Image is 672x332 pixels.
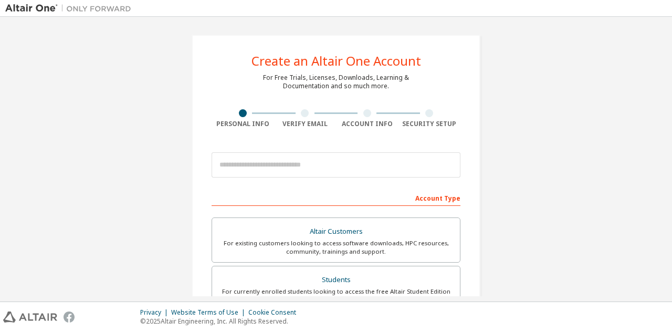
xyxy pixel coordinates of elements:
[218,287,454,304] div: For currently enrolled students looking to access the free Altair Student Edition bundle and all ...
[336,120,398,128] div: Account Info
[248,308,302,317] div: Cookie Consent
[140,317,302,326] p: © 2025 Altair Engineering, Inc. All Rights Reserved.
[218,224,454,239] div: Altair Customers
[398,120,461,128] div: Security Setup
[212,120,274,128] div: Personal Info
[5,3,136,14] img: Altair One
[212,189,460,206] div: Account Type
[251,55,421,67] div: Create an Altair One Account
[218,239,454,256] div: For existing customers looking to access software downloads, HPC resources, community, trainings ...
[218,273,454,287] div: Students
[64,312,75,323] img: facebook.svg
[171,308,248,317] div: Website Terms of Use
[263,74,409,90] div: For Free Trials, Licenses, Downloads, Learning & Documentation and so much more.
[3,312,57,323] img: altair_logo.svg
[140,308,171,317] div: Privacy
[274,120,337,128] div: Verify Email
